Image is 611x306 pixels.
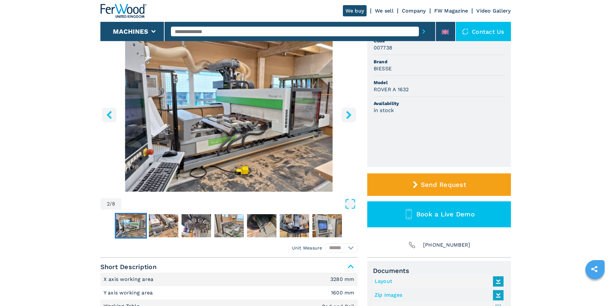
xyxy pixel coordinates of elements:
[100,213,358,239] nav: Thumbnail Navigation
[331,290,354,295] em: 1600 mm
[116,214,146,237] img: b7393234b5238f6ce9106d1f347444ee
[246,213,278,239] button: Go to Slide 6
[100,36,358,192] div: Go to Slide 2
[456,22,511,41] div: Contact us
[292,245,322,251] em: Unit Measure
[112,201,115,206] span: 8
[375,290,500,301] a: Zip Images
[100,261,358,273] span: Short Description
[374,107,394,114] h3: in stock
[104,289,155,296] p: Y axis working area
[113,28,148,35] button: Machines
[374,58,505,65] span: Brand
[421,181,466,188] span: Send Request
[278,213,310,239] button: Go to Slide 7
[434,8,468,14] a: FW Magazine
[149,214,178,237] img: 1b59e6375049546ecba501efe0279fd3
[123,198,356,210] button: Open Fullscreen
[375,8,394,14] a: We sell
[115,213,147,239] button: Go to Slide 2
[367,201,511,227] button: Book a Live Demo
[373,267,505,275] span: Documents
[462,28,469,35] img: Contact us
[100,36,358,192] img: 5 Axis CNC Routers BIESSE ROVER A 1632
[374,65,392,72] h3: BIESSE
[375,276,500,287] a: Layout
[280,214,309,237] img: 7a279969bc4c99d804b8c0e6c5d66e2f
[367,173,511,196] button: Send Request
[374,100,505,107] span: Availability
[416,210,475,218] span: Book a Live Demo
[148,213,180,239] button: Go to Slide 3
[311,213,343,239] button: Go to Slide 8
[107,201,110,206] span: 2
[247,214,276,237] img: 22c306ea9afda04f9b94f94207143c3a
[374,44,393,51] h3: 007738
[182,214,211,237] img: c08c98a00d09e44a8a454aa1c0a95560
[586,261,602,277] a: sharethis
[374,79,505,86] span: Model
[102,108,116,122] button: left-button
[312,214,342,237] img: f4fc577108a9b5a526925d39a07e2c14
[423,240,471,249] span: [PHONE_NUMBER]
[214,214,244,237] img: 790eabadfab26584390f808ab4728f87
[100,4,147,18] img: Ferwood
[342,108,356,122] button: right-button
[180,213,212,239] button: Go to Slide 4
[104,276,155,283] p: X axis working area
[402,8,426,14] a: Company
[330,277,354,282] em: 3280 mm
[584,277,606,301] iframe: Chat
[419,24,429,39] button: submit-button
[408,240,417,249] img: Phone
[213,213,245,239] button: Go to Slide 5
[476,8,511,14] a: Video Gallery
[374,86,409,93] h3: ROVER A 1632
[110,201,112,206] span: /
[343,5,367,16] a: We buy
